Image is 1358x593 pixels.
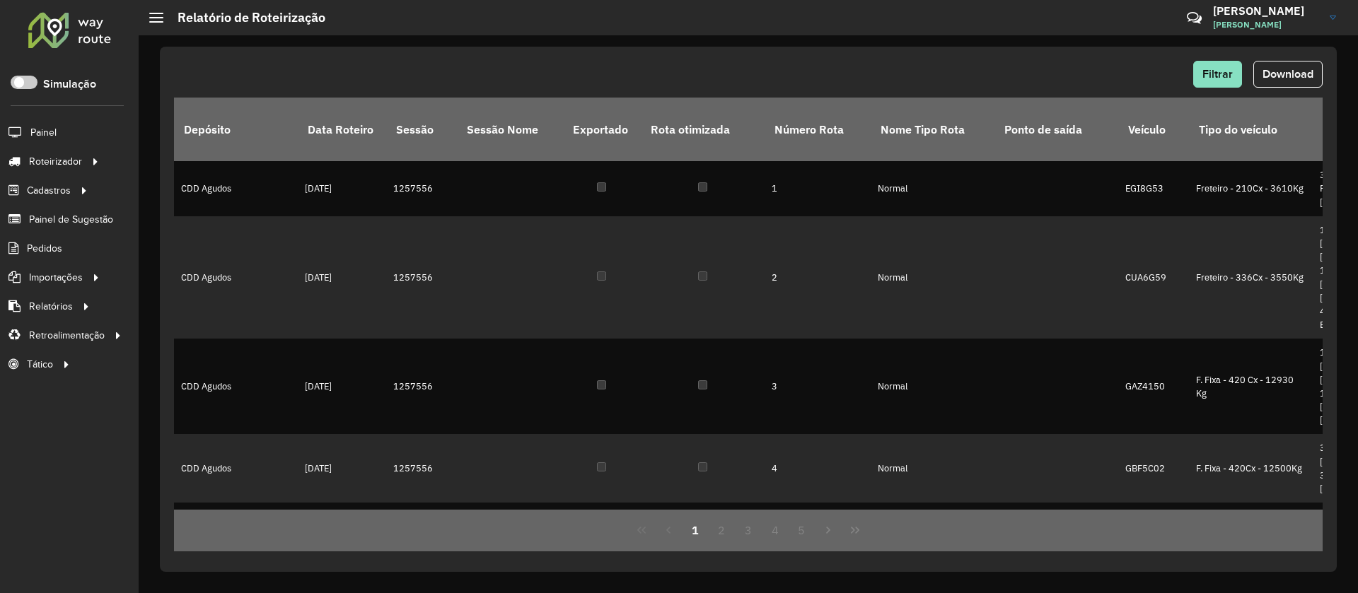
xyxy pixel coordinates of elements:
[871,161,994,216] td: Normal
[30,125,57,140] span: Painel
[1118,434,1189,503] td: GBF5C02
[298,434,386,503] td: [DATE]
[1118,339,1189,434] td: GAZ4150
[163,10,325,25] h2: Relatório de Roteirização
[1193,61,1242,88] button: Filtrar
[386,339,457,434] td: 1257556
[298,98,386,161] th: Data Roteiro
[765,98,871,161] th: Número Rota
[765,216,871,339] td: 2
[27,357,53,372] span: Tático
[708,517,735,544] button: 2
[1118,216,1189,339] td: CUA6G59
[43,76,96,93] label: Simulação
[174,98,298,161] th: Depósito
[1179,3,1209,33] a: Contato Rápido
[765,339,871,434] td: 3
[815,517,842,544] button: Next Page
[298,339,386,434] td: [DATE]
[871,98,994,161] th: Nome Tipo Rota
[174,434,298,503] td: CDD Agudos
[457,98,563,161] th: Sessão Nome
[842,517,869,544] button: Last Page
[174,161,298,216] td: CDD Agudos
[1189,161,1313,216] td: Freteiro - 210Cx - 3610Kg
[29,299,73,314] span: Relatórios
[298,161,386,216] td: [DATE]
[27,241,62,256] span: Pedidos
[29,328,105,343] span: Retroalimentação
[1253,61,1323,88] button: Download
[27,183,71,198] span: Cadastros
[386,161,457,216] td: 1257556
[29,212,113,227] span: Painel de Sugestão
[871,216,994,339] td: Normal
[1202,68,1233,80] span: Filtrar
[386,98,457,161] th: Sessão
[1189,434,1313,503] td: F. Fixa - 420Cx - 12500Kg
[789,517,816,544] button: 5
[563,98,641,161] th: Exportado
[765,161,871,216] td: 1
[29,154,82,169] span: Roteirizador
[1213,18,1319,31] span: [PERSON_NAME]
[174,216,298,339] td: CDD Agudos
[1189,98,1313,161] th: Tipo do veículo
[871,434,994,503] td: Normal
[1118,161,1189,216] td: EGI8G53
[871,339,994,434] td: Normal
[1213,4,1319,18] h3: [PERSON_NAME]
[762,517,789,544] button: 4
[1189,339,1313,434] td: F. Fixa - 420 Cx - 12930 Kg
[735,517,762,544] button: 3
[682,517,709,544] button: 1
[1189,216,1313,339] td: Freteiro - 336Cx - 3550Kg
[1118,98,1189,161] th: Veículo
[641,98,765,161] th: Rota otimizada
[994,98,1118,161] th: Ponto de saída
[765,434,871,503] td: 4
[386,434,457,503] td: 1257556
[1263,68,1313,80] span: Download
[386,216,457,339] td: 1257556
[298,216,386,339] td: [DATE]
[174,339,298,434] td: CDD Agudos
[29,270,83,285] span: Importações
